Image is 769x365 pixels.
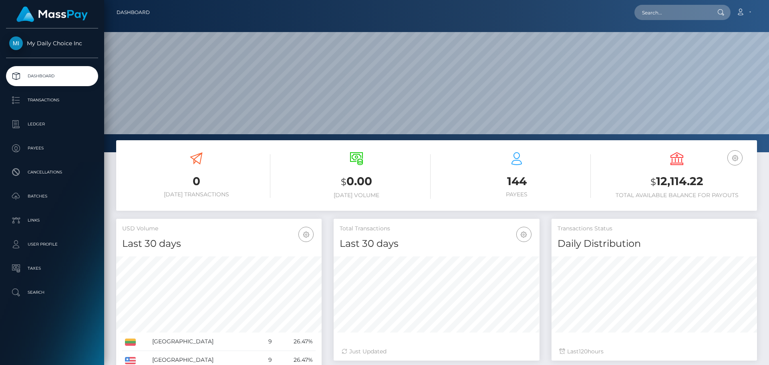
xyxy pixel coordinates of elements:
[6,210,98,230] a: Links
[558,237,751,251] h4: Daily Distribution
[6,234,98,254] a: User Profile
[282,192,431,199] h6: [DATE] Volume
[6,66,98,86] a: Dashboard
[6,258,98,278] a: Taxes
[117,4,150,21] a: Dashboard
[9,36,23,50] img: My Daily Choice Inc
[579,348,588,355] span: 120
[603,192,751,199] h6: Total Available Balance for Payouts
[340,237,533,251] h4: Last 30 days
[6,162,98,182] a: Cancellations
[122,173,270,189] h3: 0
[6,282,98,302] a: Search
[603,173,751,190] h3: 12,114.22
[9,214,95,226] p: Links
[340,225,533,233] h5: Total Transactions
[9,70,95,82] p: Dashboard
[558,225,751,233] h5: Transactions Status
[122,191,270,198] h6: [DATE] Transactions
[9,286,95,298] p: Search
[6,138,98,158] a: Payees
[9,94,95,106] p: Transactions
[9,190,95,202] p: Batches
[9,262,95,274] p: Taxes
[149,333,260,351] td: [GEOGRAPHIC_DATA]
[260,333,275,351] td: 9
[122,237,316,251] h4: Last 30 days
[634,5,710,20] input: Search...
[6,114,98,134] a: Ledger
[9,166,95,178] p: Cancellations
[275,333,316,351] td: 26.47%
[342,347,531,356] div: Just Updated
[9,142,95,154] p: Payees
[341,176,346,188] small: $
[16,6,88,22] img: MassPay Logo
[282,173,431,190] h3: 0.00
[122,225,316,233] h5: USD Volume
[6,40,98,47] span: My Daily Choice Inc
[9,118,95,130] p: Ledger
[650,176,656,188] small: $
[443,173,591,189] h3: 144
[6,186,98,206] a: Batches
[6,90,98,110] a: Transactions
[125,357,136,364] img: US.png
[560,347,749,356] div: Last hours
[443,191,591,198] h6: Payees
[125,339,136,346] img: LT.png
[9,238,95,250] p: User Profile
